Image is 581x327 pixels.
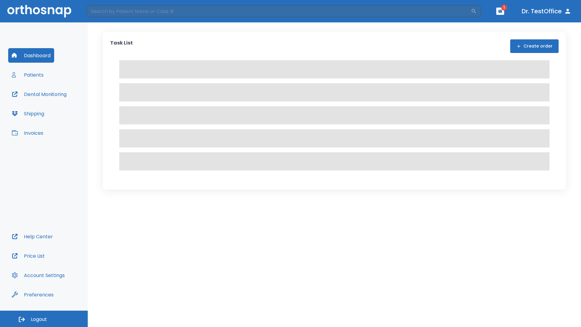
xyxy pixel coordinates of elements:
button: Dashboard [8,48,54,63]
p: Task List [110,39,133,53]
button: Dr. TestOffice [519,6,574,17]
span: Logout [31,316,47,323]
button: Price List [8,249,48,263]
button: Create order [510,39,559,53]
button: Preferences [8,287,57,302]
button: Invoices [8,126,47,140]
button: Account Settings [8,268,68,282]
input: Search by Patient Name or Case # [87,5,471,17]
button: Help Center [8,229,57,244]
span: 1 [501,5,507,11]
button: Dental Monitoring [8,87,70,101]
button: Patients [8,68,47,82]
button: Shipping [8,106,48,121]
img: Orthosnap [7,5,71,17]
